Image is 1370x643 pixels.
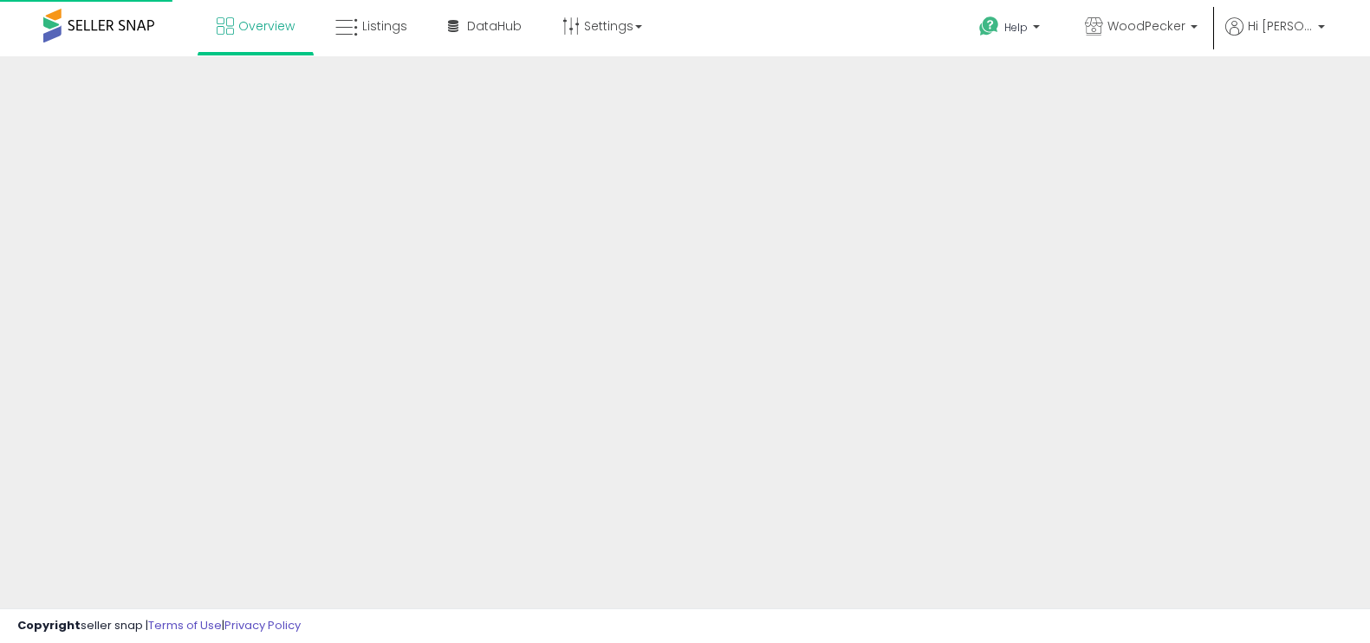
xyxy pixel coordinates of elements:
a: Privacy Policy [224,617,301,633]
span: Listings [362,17,407,35]
span: WoodPecker [1107,17,1185,35]
i: Get Help [978,16,1000,37]
div: seller snap | | [17,618,301,634]
span: Overview [238,17,295,35]
strong: Copyright [17,617,81,633]
span: DataHub [467,17,522,35]
a: Hi [PERSON_NAME] [1225,17,1325,56]
a: Help [965,3,1057,56]
span: Hi [PERSON_NAME] [1248,17,1313,35]
span: Help [1004,20,1028,35]
a: Terms of Use [148,617,222,633]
